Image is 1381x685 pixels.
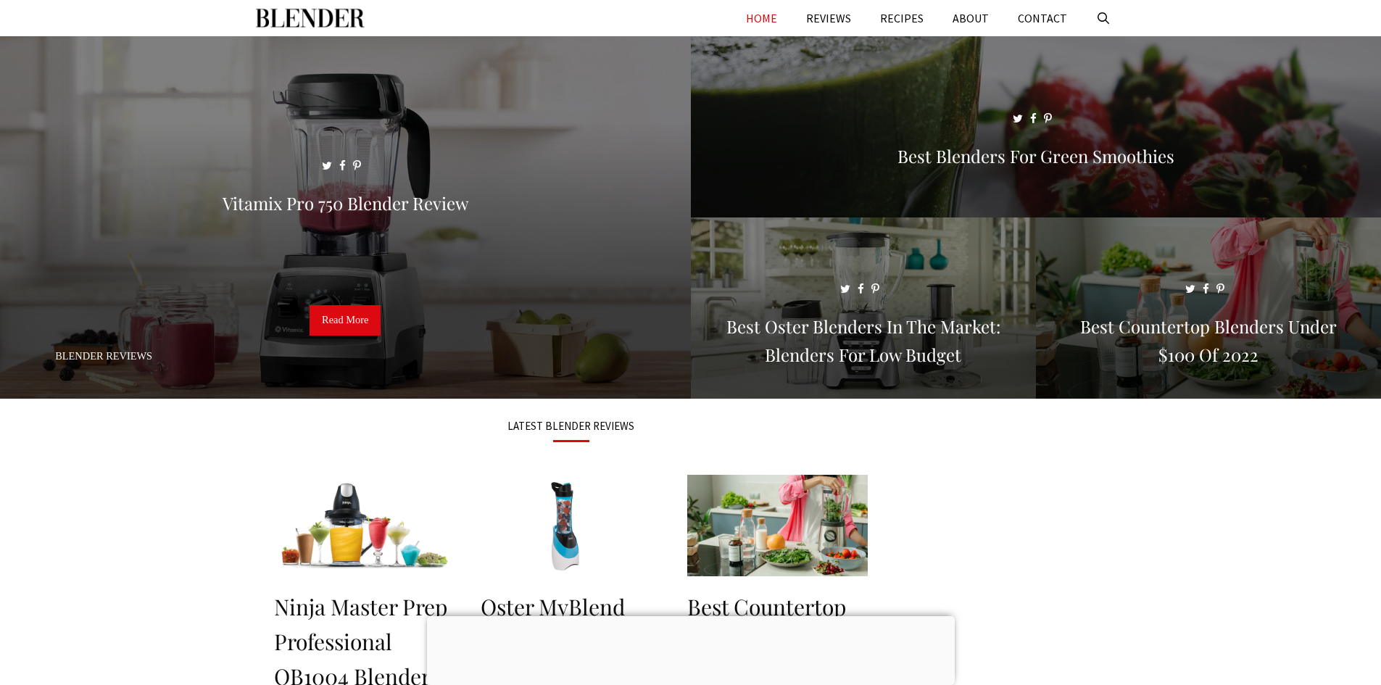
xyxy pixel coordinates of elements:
iframe: Advertisement [427,616,955,681]
a: Best Oster Blenders in the Market: Blenders for Low Budget [691,381,1036,396]
a: Read More [310,305,381,336]
img: Ninja Master Prep Professional QB1004 Blender Review [274,475,455,576]
a: Blender Reviews [55,350,152,362]
img: Oster MyBlend Personal Blender Review [481,475,661,576]
a: Best Countertop Blenders Under $100 of 2022 [1036,381,1381,396]
h3: LATEST BLENDER REVIEWS [274,420,868,431]
img: Best Countertop Blenders Under $100 of 2022 [687,475,868,576]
